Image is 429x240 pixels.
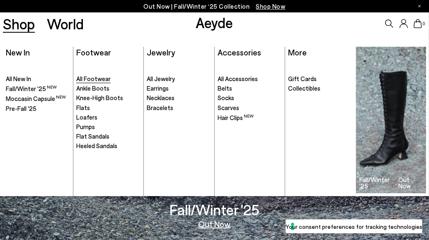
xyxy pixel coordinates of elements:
h3: Fall/Winter '25 [170,202,259,217]
a: Pumps [76,123,141,131]
a: Out Now [199,220,231,228]
a: Pre-Fall '25 [6,105,70,113]
span: Moccasin Capsule [6,95,66,102]
a: Footwear [76,47,111,57]
a: Ankle Boots [76,84,141,93]
a: All New In [6,75,70,83]
span: Knee-High Boots [76,94,123,101]
a: Shop [3,17,35,31]
label: Your consent preferences for tracking technologies [286,222,422,231]
span: Bracelets [147,104,174,111]
span: Gift Cards [288,75,317,82]
button: Your consent preferences for tracking technologies [286,219,422,233]
a: Collectibles [288,84,353,93]
span: All Jewelry [147,75,175,82]
h3: Out Now [398,177,423,189]
span: Flats [76,104,90,111]
a: All Accessories [218,75,282,83]
a: All Jewelry [147,75,211,83]
a: Moccasin Capsule [6,94,70,103]
span: Ankle Boots [76,84,109,92]
span: Hair Clips [218,114,254,121]
a: World [47,17,84,31]
a: Scarves [218,104,282,112]
span: Earrings [147,84,169,92]
span: Pumps [76,123,95,130]
span: Belts [218,84,232,92]
span: Loafers [76,113,97,121]
h3: Fall/Winter '25 [359,177,399,189]
span: All New In [6,75,31,82]
a: Flat Sandals [76,132,141,141]
span: Heeled Sandals [76,142,117,149]
a: Heeled Sandals [76,142,141,150]
a: Knee-High Boots [76,94,141,102]
a: Loafers [76,113,141,122]
span: Flat Sandals [76,132,109,140]
span: Pre-Fall '25 [6,105,36,112]
a: Gift Cards [288,75,353,83]
span: Necklaces [147,94,175,101]
span: Navigate to /collections/new-in [256,2,286,10]
span: Scarves [218,104,239,111]
span: Socks [218,94,234,101]
a: Accessories [218,47,261,57]
a: Earrings [147,84,211,93]
span: Fall/Winter '25 [6,85,57,92]
a: All Footwear [76,75,141,83]
a: Fall/Winter '25 [6,84,70,93]
a: Flats [76,104,141,112]
span: Collectibles [288,84,320,92]
a: 0 [414,19,422,28]
a: Jewelry [147,47,175,57]
a: Necklaces [147,94,211,102]
a: Fall/Winter '25 Out Now [356,47,426,193]
a: Socks [218,94,282,102]
span: All Accessories [218,75,258,82]
a: Bracelets [147,104,211,112]
a: New In [6,47,30,57]
a: Hair Clips [218,113,282,122]
a: More [288,47,307,57]
span: All Footwear [76,75,111,82]
span: 0 [422,22,426,26]
p: Out Now | Fall/Winter ‘25 Collection [144,1,286,12]
a: Aeyde [196,14,233,31]
a: Belts [218,84,282,93]
img: Group_1295_900x.jpg [356,47,426,193]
